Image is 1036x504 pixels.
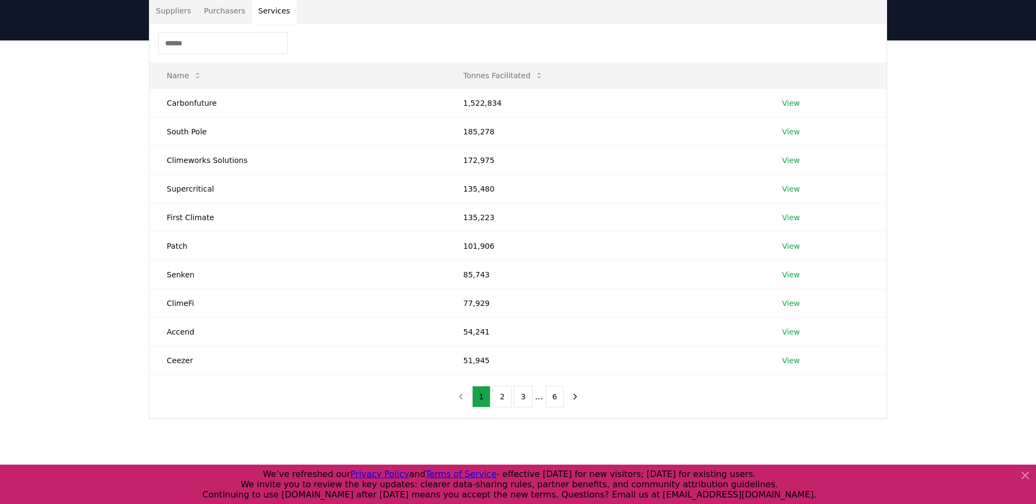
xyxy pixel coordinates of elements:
[446,317,765,346] td: 54,241
[782,98,800,108] a: View
[454,65,552,86] button: Tonnes Facilitated
[446,260,765,289] td: 85,743
[149,174,446,203] td: Supercritical
[446,88,765,117] td: 1,522,834
[446,231,765,260] td: 101,906
[149,317,446,346] td: Accend
[566,386,584,407] button: next page
[158,65,210,86] button: Name
[446,203,765,231] td: 135,223
[446,346,765,374] td: 51,945
[149,289,446,317] td: ClimeFi
[782,355,800,366] a: View
[546,386,564,407] button: 6
[514,386,533,407] button: 3
[149,146,446,174] td: Climeworks Solutions
[149,117,446,146] td: South Pole
[149,346,446,374] td: Ceezer
[782,183,800,194] a: View
[493,386,512,407] button: 2
[446,146,765,174] td: 172,975
[446,117,765,146] td: 185,278
[149,231,446,260] td: Patch
[535,390,543,403] li: ...
[446,289,765,317] td: 77,929
[782,326,800,337] a: View
[782,126,800,137] a: View
[782,155,800,166] a: View
[149,260,446,289] td: Senken
[782,241,800,251] a: View
[149,203,446,231] td: First Climate
[782,298,800,309] a: View
[472,386,491,407] button: 1
[782,212,800,223] a: View
[446,174,765,203] td: 135,480
[149,88,446,117] td: Carbonfuture
[782,269,800,280] a: View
